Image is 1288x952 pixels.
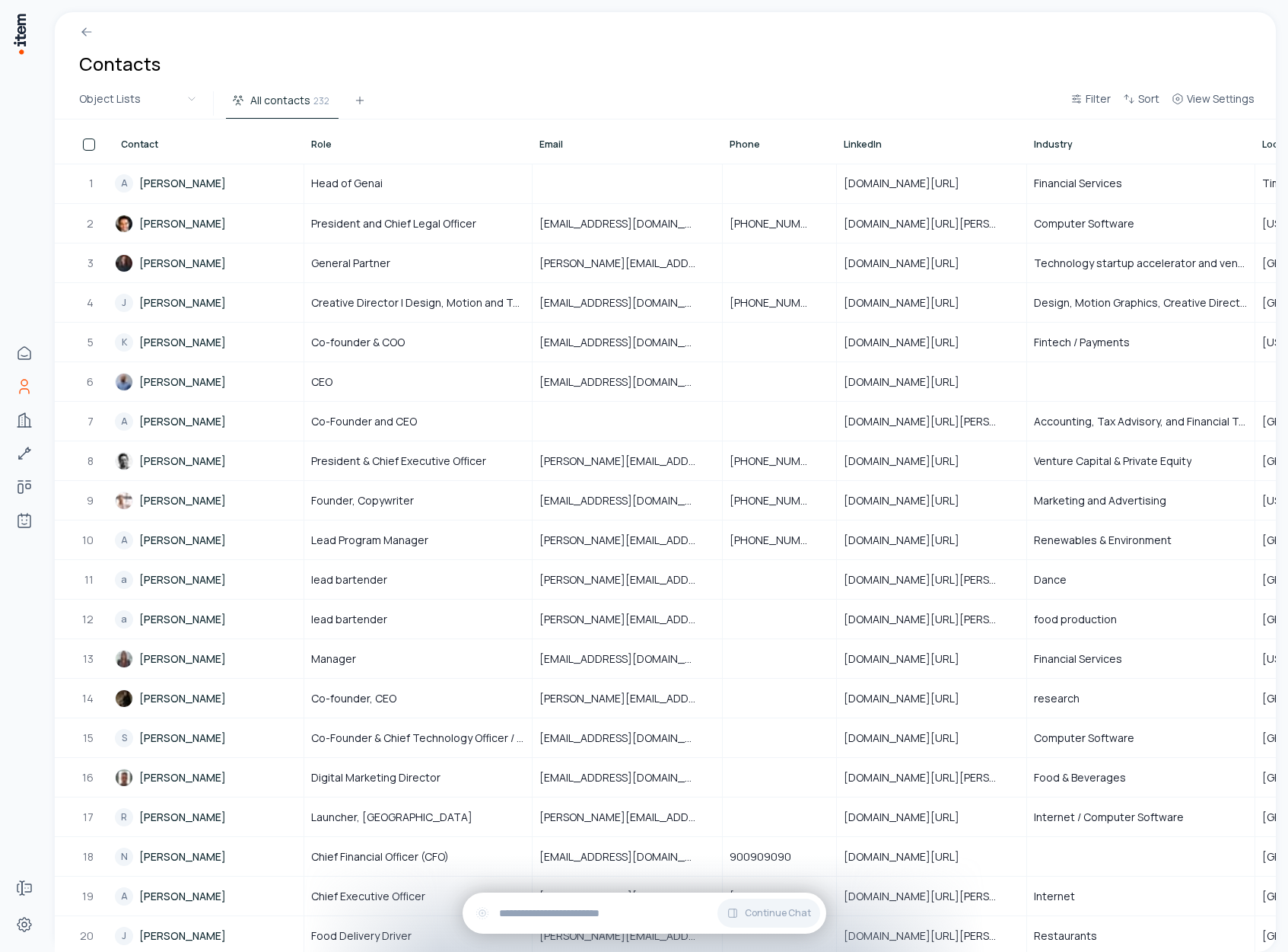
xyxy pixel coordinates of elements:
button: Continue Chat [717,899,820,928]
span: Co-Founder & Chief Technology Officer / CPO [311,731,525,746]
span: [PHONE_NUMBER] [730,533,829,548]
button: Filter [1064,90,1117,117]
img: Garry Tan [115,452,133,470]
span: [PERSON_NAME][EMAIL_ADDRESS][DOMAIN_NAME] [539,810,715,825]
span: Internet [1034,889,1075,904]
span: [DOMAIN_NAME][URL] [844,176,978,191]
img: Miguel Martin [115,769,133,787]
div: A [115,887,133,906]
div: J [115,294,133,312]
span: 3 [87,256,95,271]
span: Chief Executive Officer [311,889,425,904]
span: [DOMAIN_NAME][URL][PERSON_NAME] [844,770,1019,785]
span: [DOMAIN_NAME][URL][PERSON_NAME] [844,928,1019,944]
span: Founder, Copywriter [311,493,414,508]
span: [EMAIL_ADDRESS][DOMAIN_NAME] [539,295,715,310]
span: Role [311,139,332,151]
span: [DOMAIN_NAME][URL] [844,335,978,350]
span: Internet / Computer Software [1034,810,1184,825]
span: President & Chief Executive Officer [311,454,486,469]
span: 900909090 [730,849,809,864]
span: Sort [1138,91,1159,107]
span: Food & Beverages [1034,770,1126,785]
a: [PERSON_NAME] [115,680,303,717]
span: 16 [82,770,95,785]
div: A [115,412,133,431]
img: Amit Matani [115,373,133,391]
a: A[PERSON_NAME] [115,164,303,202]
div: a [115,610,133,629]
span: Fintech / Payments [1034,335,1130,350]
a: A[PERSON_NAME] [115,877,303,915]
a: S[PERSON_NAME] [115,719,303,756]
span: Design, Motion Graphics, Creative Direction [1034,295,1248,310]
a: Agents [9,505,40,536]
span: [EMAIL_ADDRESS][DOMAIN_NAME] [539,335,715,350]
span: 14 [82,691,95,706]
span: [EMAIL_ADDRESS][DOMAIN_NAME] [539,731,715,746]
a: N[PERSON_NAME] [115,838,303,875]
span: 15 [83,731,95,746]
span: 11 [84,572,95,587]
span: research [1034,691,1080,706]
span: 7 [87,414,95,429]
span: 17 [83,810,95,825]
span: 232 [313,94,329,107]
a: [PERSON_NAME] [115,442,303,479]
span: Filter [1086,91,1111,107]
span: Financial Services [1034,651,1122,667]
span: [DOMAIN_NAME][URL] [844,454,978,469]
img: Sabastian V. Niles [115,215,133,233]
button: View Settings [1166,90,1261,117]
span: 5 [87,335,95,350]
a: [PERSON_NAME] [115,363,303,400]
span: [DOMAIN_NAME][URL] [844,533,978,548]
img: Pete Koomen [115,254,133,272]
span: Email [539,139,563,151]
span: [PHONE_NUMBER] [730,493,829,508]
a: Companies [9,405,40,435]
a: [PERSON_NAME] [115,640,303,677]
span: Food Delivery Driver [311,928,412,944]
span: [DOMAIN_NAME][URL] [844,295,978,310]
span: 18 [83,849,95,864]
img: Mariana Valencia [115,650,133,668]
span: [DOMAIN_NAME][URL] [844,691,978,706]
a: [PERSON_NAME] [115,482,303,519]
a: Contacts [9,371,40,402]
a: [PERSON_NAME] [115,244,303,282]
span: Marketing and Advertising [1034,493,1166,508]
button: Sort [1117,90,1166,117]
span: [PHONE_NUMBER] [730,454,829,469]
img: Andrew M Ettinger [115,492,133,510]
span: [PHONE_NUMBER] [730,889,829,904]
span: [DOMAIN_NAME][URL][PERSON_NAME][PERSON_NAME] [844,216,1019,231]
span: [PERSON_NAME][EMAIL_ADDRESS][DOMAIN_NAME] [539,928,715,944]
span: LinkedIn [844,139,882,151]
span: lead bartender [311,572,387,587]
span: 12 [82,612,95,627]
a: R[PERSON_NAME] [115,798,303,836]
a: Settings [9,909,40,940]
div: A [115,174,133,193]
img: Item Brain Logo [12,12,27,56]
span: 20 [80,928,95,944]
a: a[PERSON_NAME] [115,600,303,638]
span: [DOMAIN_NAME][URL][PERSON_NAME] [844,572,1019,587]
span: [DOMAIN_NAME][URL] [844,651,978,667]
span: [PERSON_NAME][EMAIL_ADDRESS][PERSON_NAME][DOMAIN_NAME] [539,691,715,706]
a: pizza-implementations [9,438,40,469]
span: 19 [82,889,95,904]
span: Co-founder & COO [311,335,405,350]
span: 1 [89,176,95,191]
span: [DOMAIN_NAME][URL] [844,849,978,864]
a: Forms [9,873,40,903]
span: [PHONE_NUMBER] [730,295,829,310]
div: K [115,333,133,352]
span: [EMAIL_ADDRESS][DOMAIN_NAME] [539,651,715,667]
span: [DOMAIN_NAME][URL][PERSON_NAME] [844,612,1019,627]
a: [PERSON_NAME] [115,205,303,242]
span: 9 [87,493,95,508]
span: Computer Software [1034,216,1134,231]
span: [EMAIL_ADDRESS][DOMAIN_NAME] [539,374,715,390]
